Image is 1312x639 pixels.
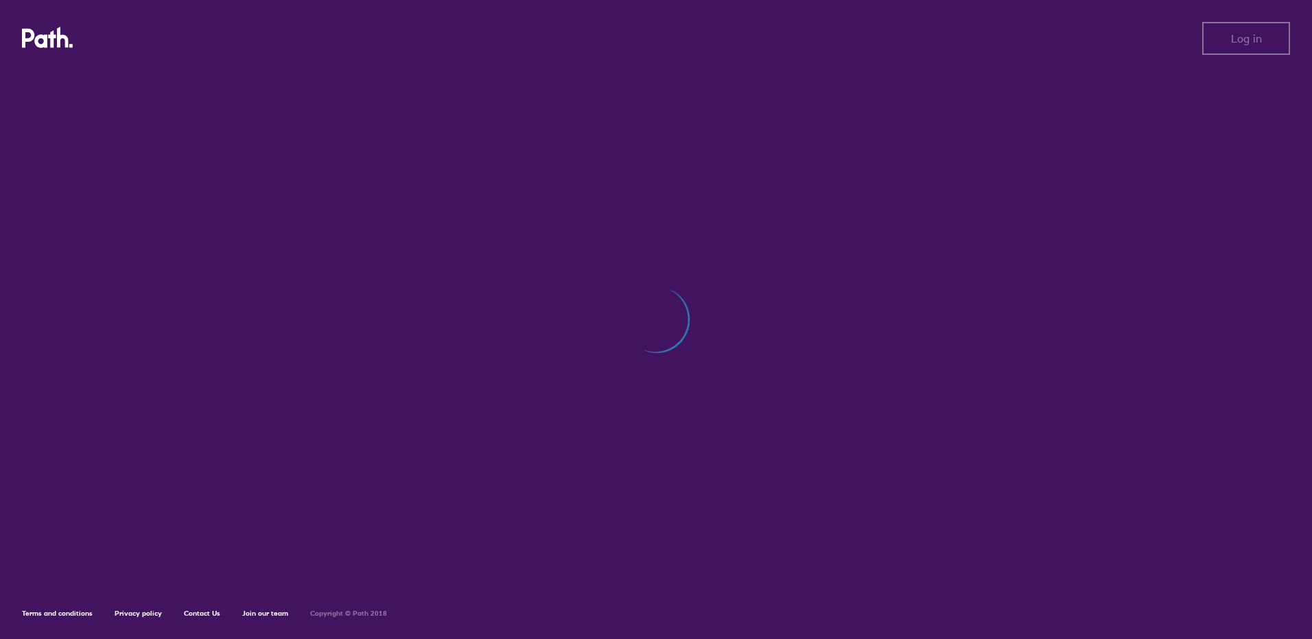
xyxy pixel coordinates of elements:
[242,609,288,618] a: Join our team
[310,610,387,618] h6: Copyright © Path 2018
[22,609,93,618] a: Terms and conditions
[115,609,162,618] a: Privacy policy
[1231,32,1262,45] span: Log in
[1202,22,1290,55] button: Log in
[184,609,220,618] a: Contact Us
